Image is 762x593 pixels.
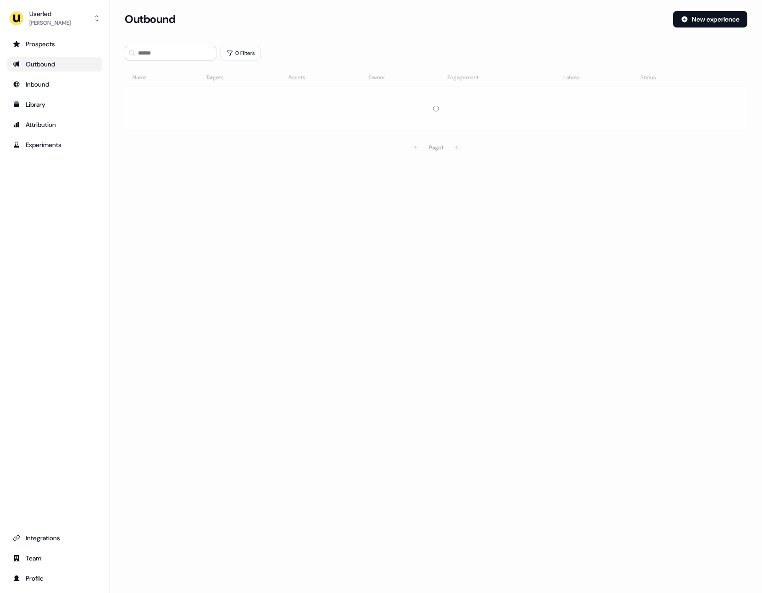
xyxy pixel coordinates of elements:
[29,9,71,18] div: Userled
[7,137,102,152] a: Go to experiments
[13,554,97,563] div: Team
[7,7,102,29] button: Userled[PERSON_NAME]
[673,11,747,27] button: New experience
[7,57,102,71] a: Go to outbound experience
[7,551,102,566] a: Go to team
[13,140,97,149] div: Experiments
[13,60,97,69] div: Outbound
[7,117,102,132] a: Go to attribution
[7,77,102,92] a: Go to Inbound
[13,39,97,49] div: Prospects
[13,100,97,109] div: Library
[7,37,102,51] a: Go to prospects
[13,120,97,129] div: Attribution
[13,80,97,89] div: Inbound
[125,12,175,26] h3: Outbound
[13,574,97,583] div: Profile
[29,18,71,27] div: [PERSON_NAME]
[7,97,102,112] a: Go to templates
[13,533,97,543] div: Integrations
[7,531,102,545] a: Go to integrations
[7,571,102,586] a: Go to profile
[220,46,261,60] button: 0 Filters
